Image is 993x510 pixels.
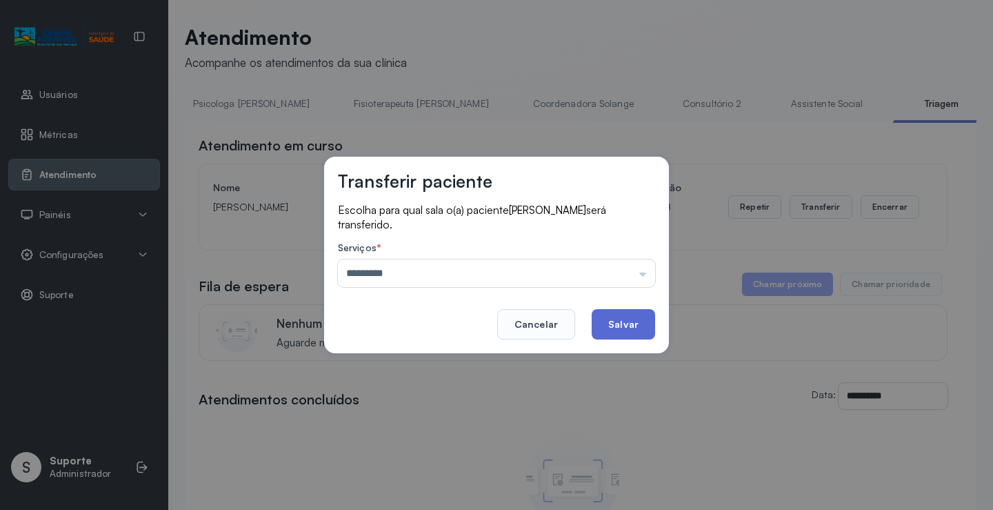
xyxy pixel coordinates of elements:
[592,309,655,340] button: Salvar
[497,309,575,340] button: Cancelar
[338,203,655,231] p: Escolha para qual sala o(a) paciente será transferido.
[338,242,377,253] span: Serviços
[509,204,586,217] span: [PERSON_NAME]
[338,170,492,192] h3: Transferir paciente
